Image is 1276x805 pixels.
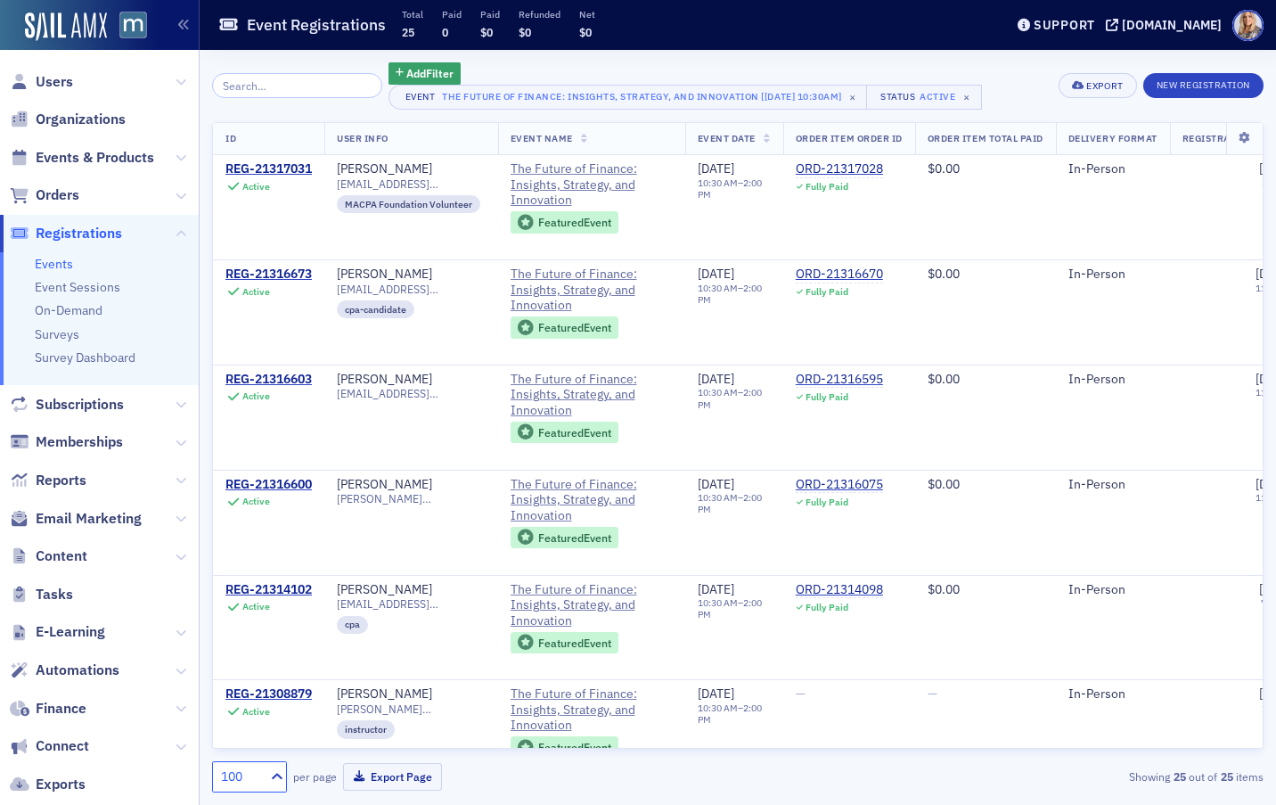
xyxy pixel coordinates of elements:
[442,87,842,105] div: The Future of Finance: Insights, Strategy, and Innovation [[DATE] 10:30am]
[698,177,762,201] time: 2:00 PM
[511,527,619,549] div: Featured Event
[242,181,270,193] div: Active
[806,286,848,298] div: Fully Paid
[36,110,126,129] span: Organizations
[119,12,147,39] img: SailAMX
[538,743,611,752] div: Featured Event
[1068,582,1157,598] div: In-Person
[36,622,105,642] span: E-Learning
[959,89,975,105] span: ×
[511,267,673,314] span: The Future of Finance: Insights, Strategy, and Innovation
[1143,73,1264,98] button: New Registration
[698,177,738,189] time: 10:30 AM
[511,477,673,524] a: The Future of Finance: Insights, Strategy, and Innovation
[337,686,432,702] a: [PERSON_NAME]
[225,372,312,388] a: REG-21316603
[796,161,883,177] div: ORD-21317028
[25,12,107,41] img: SailAMX
[806,391,848,403] div: Fully Paid
[10,699,86,719] a: Finance
[10,622,105,642] a: E-Learning
[35,349,135,366] a: Survey Dashboard
[538,218,611,227] div: Featured Event
[698,492,771,515] div: –
[698,702,762,726] time: 2:00 PM
[511,632,619,654] div: Featured Event
[538,533,611,543] div: Featured Event
[221,768,260,786] div: 100
[225,582,312,598] a: REG-21314102
[337,132,389,144] span: User Info
[1170,768,1189,784] strong: 25
[698,597,771,620] div: –
[698,282,738,294] time: 10:30 AM
[225,686,312,702] a: REG-21308879
[1143,76,1264,92] a: New Registration
[337,477,432,493] a: [PERSON_NAME]
[845,89,861,105] span: ×
[337,597,486,611] span: [EMAIL_ADDRESS][DOMAIN_NAME]
[698,581,734,597] span: [DATE]
[1068,686,1157,702] div: In-Person
[698,702,771,726] div: –
[511,372,673,419] a: The Future of Finance: Insights, Strategy, and Innovation
[402,25,414,39] span: 25
[698,476,734,492] span: [DATE]
[406,65,454,81] span: Add Filter
[698,386,762,410] time: 2:00 PM
[480,25,493,39] span: $0
[36,148,154,168] span: Events & Products
[10,395,124,415] a: Subscriptions
[519,8,560,21] p: Refunded
[511,582,673,629] a: The Future of Finance: Insights, Strategy, and Innovation
[343,763,442,791] button: Export Page
[928,581,960,597] span: $0.00
[928,266,960,282] span: $0.00
[36,661,119,680] span: Automations
[698,686,734,702] span: [DATE]
[402,8,423,21] p: Total
[1106,19,1228,31] button: [DOMAIN_NAME]
[225,477,312,493] a: REG-21316600
[35,279,120,295] a: Event Sessions
[10,72,73,92] a: Users
[796,582,883,598] div: ORD-21314098
[337,372,432,388] a: [PERSON_NAME]
[337,161,432,177] div: [PERSON_NAME]
[36,185,79,205] span: Orders
[796,477,883,493] a: ORD-21316075
[337,702,486,716] span: [PERSON_NAME][EMAIL_ADDRESS][PERSON_NAME][DOMAIN_NAME]
[806,497,848,508] div: Fully Paid
[337,177,486,191] span: [EMAIL_ADDRESS][DOMAIN_NAME]
[35,256,73,272] a: Events
[10,471,86,490] a: Reports
[389,62,462,85] button: AddFilter
[698,491,762,515] time: 2:00 PM
[1068,161,1157,177] div: In-Person
[337,582,432,598] div: [PERSON_NAME]
[1068,372,1157,388] div: In-Person
[242,601,270,612] div: Active
[1068,477,1157,493] div: In-Person
[10,775,86,794] a: Exports
[10,585,73,604] a: Tasks
[107,12,147,42] a: View Homepage
[225,267,312,283] a: REG-21316673
[698,282,762,306] time: 2:00 PM
[10,185,79,205] a: Orders
[698,702,738,714] time: 10:30 AM
[242,286,270,298] div: Active
[389,85,868,110] button: EventThe Future of Finance: Insights, Strategy, and Innovation [[DATE] 10:30am]×
[1122,17,1222,33] div: [DOMAIN_NAME]
[928,686,937,702] span: —
[10,661,119,680] a: Automations
[796,267,883,283] a: ORD-21316670
[36,546,87,566] span: Content
[698,177,771,201] div: –
[212,73,382,98] input: Search…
